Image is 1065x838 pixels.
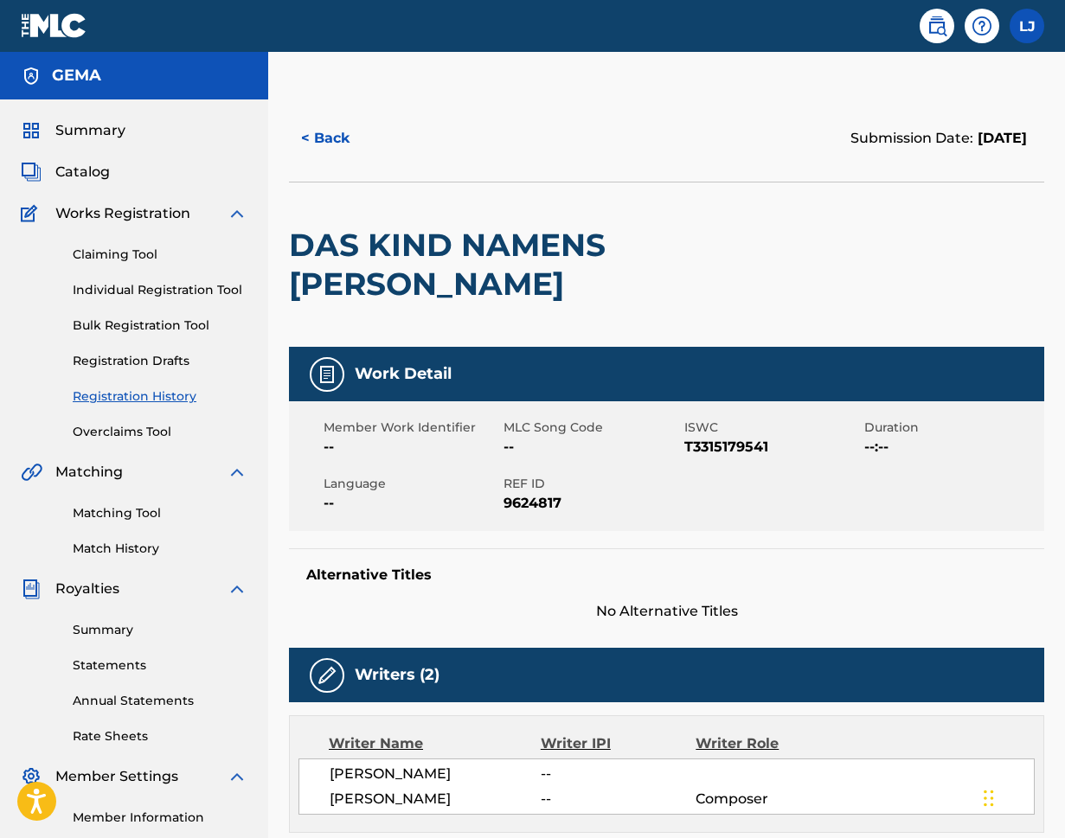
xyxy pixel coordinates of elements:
a: Registration Drafts [73,352,247,370]
span: --:-- [864,437,1040,457]
span: MLC Song Code [504,419,679,437]
span: [PERSON_NAME] [330,764,541,784]
span: Works Registration [55,203,190,224]
a: SummarySummary [21,120,125,141]
img: expand [227,203,247,224]
a: Match History [73,540,247,558]
img: Catalog [21,162,42,182]
h5: Work Detail [355,364,452,384]
iframe: Resource Center [1017,559,1065,698]
img: help [972,16,992,36]
img: Matching [21,462,42,483]
h2: DAS KIND NAMENS [PERSON_NAME] [289,226,742,304]
div: Writer IPI [541,733,696,754]
a: Member Information [73,809,247,827]
span: No Alternative Titles [289,601,1044,622]
span: Language [324,475,499,493]
a: Claiming Tool [73,246,247,264]
span: Catalog [55,162,110,182]
span: ISWC [684,419,860,437]
a: Overclaims Tool [73,423,247,441]
span: [DATE] [973,130,1027,146]
a: Rate Sheets [73,727,247,745]
div: Help [965,9,999,43]
h5: Writers (2) [355,665,439,685]
span: REF ID [504,475,679,493]
img: Member Settings [21,766,42,787]
img: search [927,16,947,36]
span: -- [324,437,499,457]
div: Writer Role [696,733,837,754]
span: [PERSON_NAME] [330,789,541,809]
div: User Menu [1010,9,1044,43]
img: Work Detail [317,364,337,385]
span: 9624817 [504,493,679,514]
img: expand [227,579,247,599]
a: Public Search [920,9,954,43]
a: Statements [73,656,247,675]
div: Drag [984,772,994,824]
img: expand [227,766,247,787]
img: MLC Logo [21,13,87,38]
a: Summary [73,621,247,639]
h5: Alternative Titles [306,566,1027,584]
span: -- [504,437,679,457]
span: Royalties [55,579,119,599]
a: Annual Statements [73,692,247,710]
img: Summary [21,120,42,141]
img: Works Registration [21,203,43,224]
img: Writers [317,665,337,686]
span: Duration [864,419,1040,437]
span: -- [324,493,499,514]
div: Submission Date: [850,128,1027,149]
a: Bulk Registration Tool [73,317,247,335]
span: Matching [55,462,123,483]
span: Composer [696,789,837,809]
span: Member Work Identifier [324,419,499,437]
img: Accounts [21,66,42,86]
span: -- [541,764,696,784]
iframe: Chat Widget [978,755,1065,838]
h5: GEMA [52,66,101,86]
span: Member Settings [55,766,178,787]
img: expand [227,462,247,483]
a: Individual Registration Tool [73,281,247,299]
a: CatalogCatalog [21,162,110,182]
img: Royalties [21,579,42,599]
a: Matching Tool [73,504,247,522]
span: -- [541,789,696,809]
a: Registration History [73,387,247,406]
button: < Back [289,117,393,160]
span: T3315179541 [684,437,860,457]
div: Writer Name [329,733,541,754]
span: Summary [55,120,125,141]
